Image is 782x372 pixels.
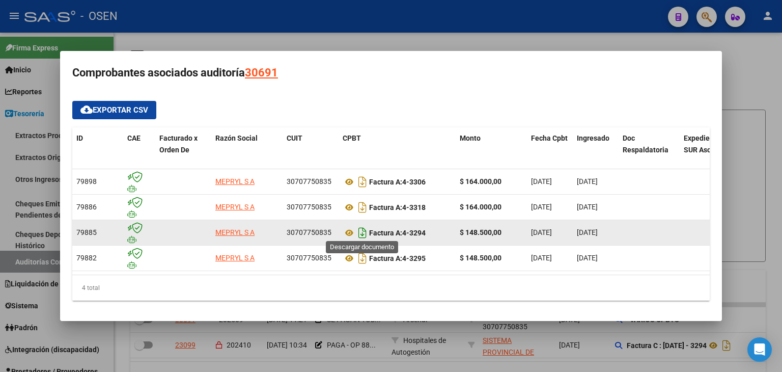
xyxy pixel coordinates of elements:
span: Ingresado [577,134,609,142]
span: MEPRYL S A [215,177,255,185]
span: Expediente SUR Asociado [684,134,729,154]
div: Open Intercom Messenger [747,337,772,362]
span: CAE [127,134,141,142]
span: 30707750835 [287,177,331,185]
div: 4 total [72,275,710,301]
datatable-header-cell: Ingresado [573,127,619,172]
strong: 4-3294 [369,229,426,237]
h3: Comprobantes asociados auditoría [72,63,710,83]
strong: $ 164.000,00 [460,203,501,211]
span: Factura A: [369,254,402,262]
i: Descargar documento [356,225,369,241]
span: Facturado x Orden De [159,134,198,154]
span: 30707750835 [287,228,331,236]
datatable-header-cell: CAE [123,127,155,172]
span: Doc Respaldatoria [623,134,668,154]
span: MEPRYL S A [215,228,255,236]
span: [DATE] [531,228,552,236]
datatable-header-cell: CPBT [339,127,456,172]
mat-icon: cloud_download [80,103,93,116]
span: [DATE] [577,177,598,185]
i: Descargar documento [356,250,369,267]
i: Descargar documento [356,199,369,216]
strong: $ 148.500,00 [460,228,501,236]
span: [DATE] [531,254,552,262]
span: MEPRYL S A [215,254,255,262]
span: MEPRYL S A [215,203,255,211]
span: [DATE] [531,177,552,185]
span: 30707750835 [287,203,331,211]
datatable-header-cell: ID [72,127,123,172]
strong: 4-3295 [369,254,426,262]
datatable-header-cell: CUIT [283,127,339,172]
span: Factura A: [369,203,402,211]
span: Monto [460,134,481,142]
datatable-header-cell: Razón Social [211,127,283,172]
span: [DATE] [531,203,552,211]
span: [DATE] [577,254,598,262]
span: [DATE] [577,228,598,236]
span: Factura A: [369,229,402,237]
span: ID [76,134,83,142]
div: 30691 [245,63,278,83]
span: CPBT [343,134,361,142]
datatable-header-cell: Fecha Cpbt [527,127,573,172]
span: Exportar CSV [80,105,148,115]
datatable-header-cell: Facturado x Orden De [155,127,211,172]
div: 79882 [76,252,119,264]
div: 79885 [76,227,119,238]
span: 30707750835 [287,254,331,262]
strong: $ 148.500,00 [460,254,501,262]
span: CUIT [287,134,302,142]
div: 79898 [76,176,119,188]
datatable-header-cell: Monto [456,127,527,172]
span: [DATE] [577,203,598,211]
datatable-header-cell: Doc Respaldatoria [619,127,680,172]
span: Fecha Cpbt [531,134,568,142]
strong: $ 164.000,00 [460,177,501,185]
strong: 4-3306 [369,178,426,186]
datatable-header-cell: Expediente SUR Asociado [680,127,736,172]
span: Factura A: [369,178,402,186]
i: Descargar documento [356,174,369,190]
div: 79886 [76,201,119,213]
button: Exportar CSV [72,101,156,119]
strong: 4-3318 [369,203,426,211]
span: Razón Social [215,134,258,142]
